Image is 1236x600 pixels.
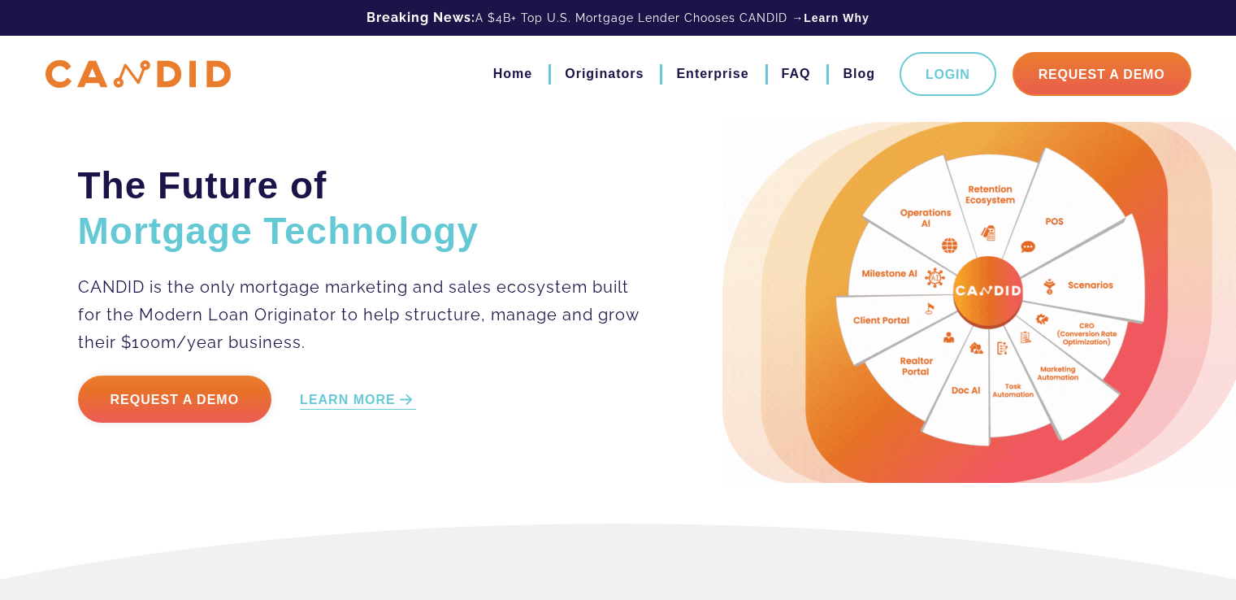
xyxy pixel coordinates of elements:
span: Mortgage Technology [78,210,479,252]
p: CANDID is the only mortgage marketing and sales ecosystem built for the Modern Loan Originator to... [78,273,641,356]
a: Request A Demo [1013,52,1191,96]
b: Breaking News: [366,10,475,25]
a: LEARN MORE [300,391,416,410]
a: Blog [843,60,875,88]
a: Originators [565,60,644,88]
a: Enterprise [676,60,748,88]
a: FAQ [782,60,811,88]
a: Request a Demo [78,376,272,423]
a: Login [900,52,996,96]
img: CANDID APP [46,60,231,89]
h2: The Future of [78,163,641,254]
a: Learn Why [804,10,870,26]
a: Home [493,60,532,88]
